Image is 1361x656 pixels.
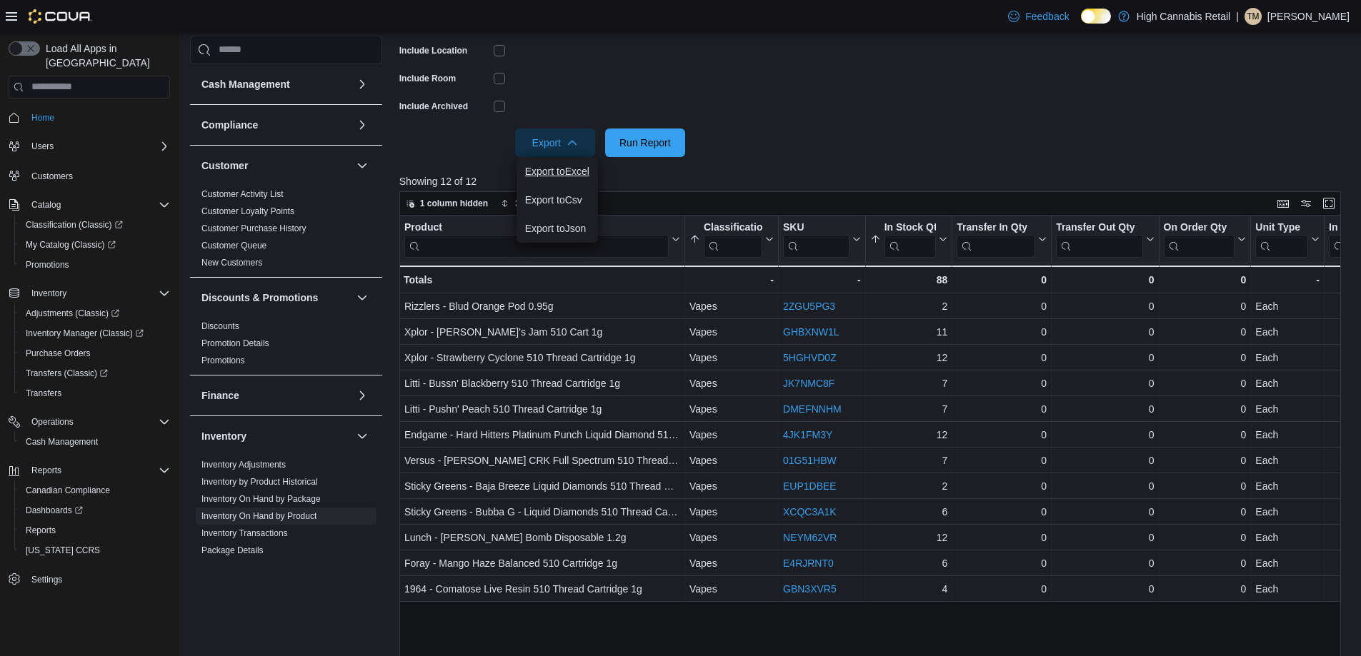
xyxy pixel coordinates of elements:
[515,198,573,209] span: 3 fields sorted
[1056,271,1154,288] div: 0
[1255,271,1320,288] div: -
[26,413,170,430] span: Operations
[20,325,149,342] a: Inventory Manager (Classic)
[783,429,832,440] a: 4JK1FM3Y
[20,433,104,450] a: Cash Management
[1255,221,1308,258] div: Unit Type
[20,345,96,362] a: Purchase Orders
[957,452,1047,469] div: 0
[31,416,74,428] span: Operations
[1056,298,1154,315] div: 0
[354,76,371,93] button: Cash Management
[190,318,382,375] div: Discounts & Promotions
[26,525,56,536] span: Reports
[14,235,176,255] a: My Catalog (Classic)
[26,109,60,126] a: Home
[1081,9,1111,24] input: Dark Mode
[201,476,318,488] span: Inventory by Product Historical
[201,158,248,173] h3: Customer
[1056,375,1154,392] div: 0
[1025,9,1069,24] span: Feedback
[869,375,947,392] div: 7
[869,478,947,495] div: 2
[20,502,89,519] a: Dashboards
[1255,503,1320,520] div: Each
[869,349,947,366] div: 12
[201,388,351,403] button: Finance
[783,532,837,543] a: NEYM62VR
[1056,349,1154,366] div: 0
[26,239,116,251] span: My Catalog (Classic)
[26,413,79,430] button: Operations
[201,223,306,234] span: Customer Purchase History
[1002,2,1075,31] a: Feedback
[783,378,834,389] a: JK7NMC8F
[3,283,176,303] button: Inventory
[517,214,598,243] button: Export toJson
[201,460,286,470] a: Inventory Adjustments
[201,223,306,233] a: Customer Purchase History
[354,387,371,404] button: Finance
[957,426,1047,443] div: 0
[26,196,170,213] span: Catalog
[201,77,351,91] button: Cash Management
[783,221,849,258] div: SKU URL
[517,157,598,186] button: Export toExcel
[1255,349,1320,366] div: Each
[26,168,79,185] a: Customers
[783,455,837,466] a: 01G51HBW
[26,196,66,213] button: Catalog
[20,216,170,233] span: Classification (Classic)
[20,385,67,402] a: Transfers
[1056,555,1154,572] div: 0
[869,298,947,315] div: 2
[26,285,170,302] span: Inventory
[1255,580,1320,597] div: Each
[201,118,351,132] button: Compliance
[26,571,68,588] a: Settings
[26,138,59,155] button: Users
[400,195,494,212] button: 1 column hidden
[201,477,318,487] a: Inventory by Product Historical
[201,388,239,403] h3: Finance
[26,259,69,271] span: Promotions
[957,221,1035,258] div: Transfer In Qty
[20,502,170,519] span: Dashboards
[201,545,264,555] a: Package Details
[1056,478,1154,495] div: 0
[495,195,579,212] button: 3 fields sorted
[869,400,947,418] div: 7
[404,221,669,258] div: Product
[404,478,680,495] div: Sticky Greens - Baja Breeze Liquid Diamonds 510 Thread Cartridge 1g
[783,583,837,595] a: GBN3XVR5
[689,271,774,288] div: -
[1245,8,1262,25] div: Tonisha Misuraca
[404,221,669,235] div: Product
[525,194,589,206] span: Export to Csv
[14,540,176,560] button: [US_STATE] CCRS
[689,426,774,443] div: Vapes
[869,503,947,520] div: 6
[26,308,119,319] span: Adjustments (Classic)
[26,545,100,556] span: [US_STATE] CCRS
[404,452,680,469] div: Versus - [PERSON_NAME] CRK Full Spectrum 510 Thread Cartridge 1.2g
[525,223,589,234] span: Export to Json
[783,326,839,338] a: GHBXNW1L
[201,77,290,91] h3: Cash Management
[31,288,66,299] span: Inventory
[957,221,1035,235] div: Transfer In Qty
[1163,271,1246,288] div: 0
[404,323,680,340] div: Xplor - [PERSON_NAME]'s Jam 510 Cart 1g
[26,436,98,448] span: Cash Management
[26,138,170,155] span: Users
[20,365,114,382] a: Transfers (Classic)
[689,478,774,495] div: Vapes
[689,221,774,258] button: Classification
[1320,195,1337,212] button: Enter fullscreen
[1056,221,1142,235] div: Transfer Out Qty
[20,385,170,402] span: Transfers
[20,305,170,322] span: Adjustments (Classic)
[1255,298,1320,315] div: Each
[1056,580,1154,597] div: 0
